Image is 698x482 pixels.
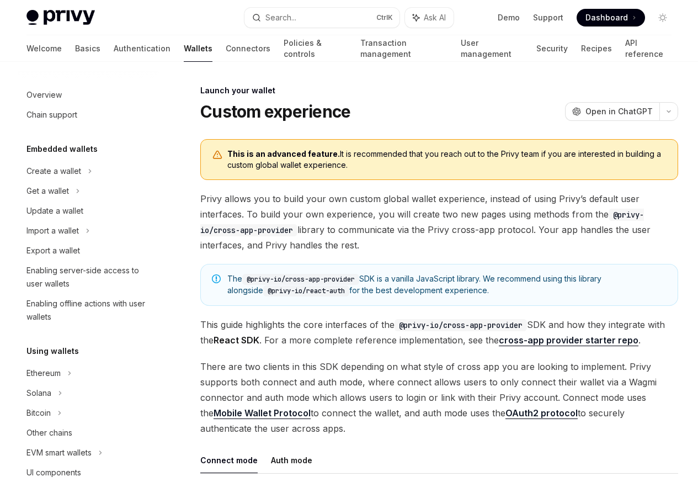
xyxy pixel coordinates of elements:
[212,274,221,283] svg: Note
[625,35,672,62] a: API reference
[26,386,51,400] div: Solana
[114,35,170,62] a: Authentication
[585,106,653,117] span: Open in ChatGPT
[26,10,95,25] img: light logo
[461,35,523,62] a: User management
[654,9,672,27] button: Toggle dark mode
[18,85,159,105] a: Overview
[214,407,311,419] a: Mobile Wallet Protocol
[26,142,98,156] h5: Embedded wallets
[265,11,296,24] div: Search...
[18,201,159,221] a: Update a wallet
[184,35,212,62] a: Wallets
[18,294,159,327] a: Enabling offline actions with user wallets
[26,204,83,218] div: Update a wallet
[26,406,51,420] div: Bitcoin
[284,35,347,62] a: Policies & controls
[26,297,152,324] div: Enabling offline actions with user wallets
[200,447,258,473] button: Connect mode
[200,191,678,253] span: Privy allows you to build your own custom global wallet experience, instead of using Privy’s defa...
[271,447,312,473] button: Auth mode
[227,149,340,158] b: This is an advanced feature.
[26,224,79,237] div: Import a wallet
[499,335,638,346] a: cross-app provider starter repo
[26,446,92,459] div: EVM smart wallets
[200,317,678,348] span: This guide highlights the core interfaces of the SDK and how they integrate with the . For a more...
[200,102,350,121] h1: Custom experience
[244,8,399,28] button: Search...CtrlK
[505,407,578,419] a: OAuth2 protocol
[565,102,659,121] button: Open in ChatGPT
[536,35,568,62] a: Security
[498,12,520,23] a: Demo
[376,13,393,22] span: Ctrl K
[405,8,454,28] button: Ask AI
[26,264,152,290] div: Enabling server-side access to user wallets
[26,165,81,178] div: Create a wallet
[18,241,159,261] a: Export a wallet
[577,9,645,27] a: Dashboard
[26,184,69,198] div: Get a wallet
[242,274,359,285] code: @privy-io/cross-app-provider
[18,423,159,443] a: Other chains
[533,12,563,23] a: Support
[26,108,77,121] div: Chain support
[200,85,678,96] div: Launch your wallet
[26,466,81,479] div: UI components
[395,319,527,331] code: @privy-io/cross-app-provider
[26,426,72,439] div: Other chains
[214,335,259,346] strong: React SDK
[226,35,270,62] a: Connectors
[227,149,667,171] span: It is recommended that you reach out to the Privy team if you are interested in building a custom...
[26,88,62,102] div: Overview
[360,35,448,62] a: Transaction management
[212,150,223,161] svg: Warning
[26,367,61,380] div: Ethereum
[18,105,159,125] a: Chain support
[581,35,612,62] a: Recipes
[585,12,628,23] span: Dashboard
[424,12,446,23] span: Ask AI
[26,345,79,358] h5: Using wallets
[26,244,80,257] div: Export a wallet
[26,35,62,62] a: Welcome
[75,35,100,62] a: Basics
[263,285,349,296] code: @privy-io/react-auth
[200,359,678,436] span: There are two clients in this SDK depending on what style of cross app you are looking to impleme...
[227,273,667,296] span: The SDK is a vanilla JavaScript library. We recommend using this library alongside for the best d...
[18,261,159,294] a: Enabling server-side access to user wallets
